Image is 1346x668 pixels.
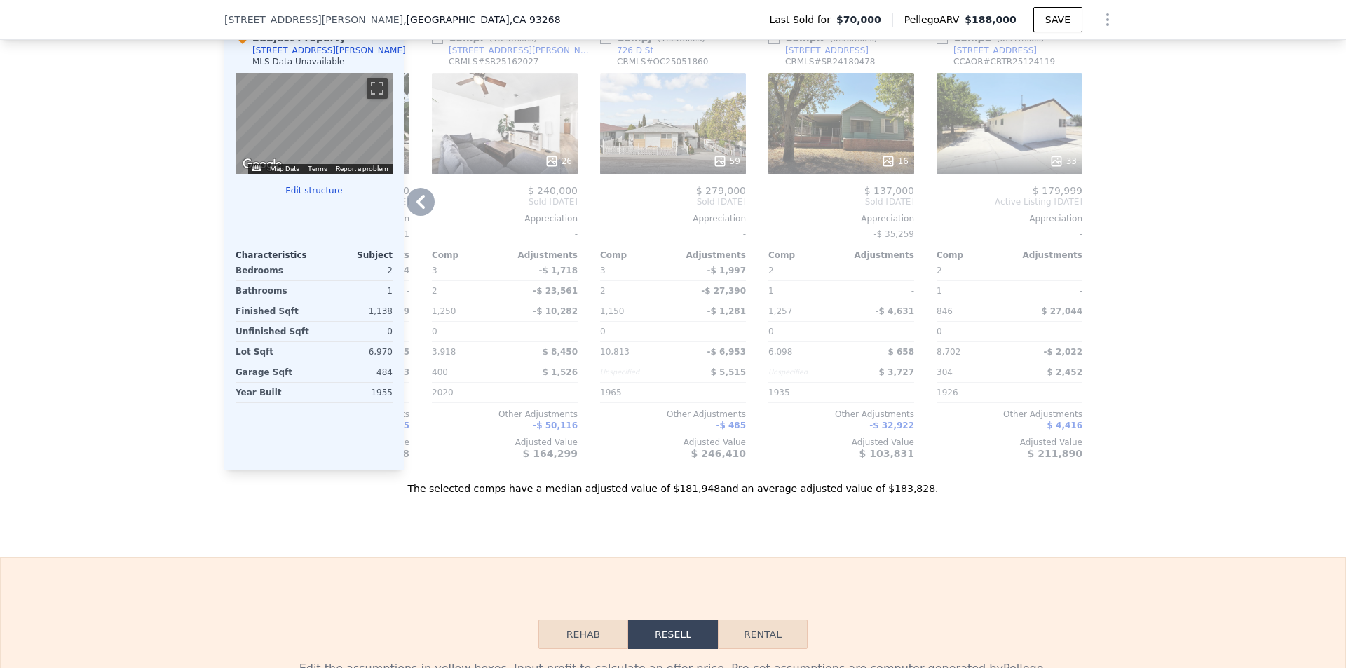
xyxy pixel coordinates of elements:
div: 59 [713,154,740,168]
div: Adjusted Value [937,437,1082,448]
div: 16 [881,154,909,168]
span: Active Listing [DATE] [937,196,1082,207]
div: Garage Sqft [236,362,311,382]
span: 6,098 [768,347,792,357]
div: 1 [937,281,1007,301]
div: 1926 [937,383,1007,402]
div: 1,138 [317,301,393,321]
span: $ 2,452 [1047,367,1082,377]
div: 1965 [600,383,670,402]
div: Bedrooms [236,261,311,280]
span: -$ 2,022 [1044,347,1082,357]
div: 2 [317,261,393,280]
span: $ 8,450 [543,347,578,357]
div: 2 [432,281,502,301]
div: Other Adjustments [432,409,578,420]
div: 6,970 [317,342,393,362]
a: [STREET_ADDRESS] [937,45,1037,56]
span: 0 [600,327,606,336]
div: 726 D St [617,45,653,56]
button: Resell [628,620,718,649]
span: 10,813 [600,347,630,357]
span: Sold [DATE] [600,196,746,207]
span: Last Sold for [769,13,836,27]
div: Adjustments [505,250,578,261]
span: 2 [937,266,942,275]
div: - [844,261,914,280]
div: 33 [1049,154,1077,168]
span: -$ 1,718 [539,266,578,275]
a: Terms (opens in new tab) [308,165,327,172]
span: 1,257 [768,306,792,316]
span: Sold [DATE] [432,196,578,207]
div: 26 [545,154,572,168]
span: $ 246,410 [691,448,746,459]
div: 1 [768,281,838,301]
a: Open this area in Google Maps (opens a new window) [239,156,285,174]
span: 0 [937,327,942,336]
div: 1955 [317,383,393,402]
span: $ 137,000 [864,185,914,196]
div: MLS Data Unavailable [252,56,345,67]
div: Other Adjustments [768,409,914,420]
div: 2020 [432,383,502,402]
div: Adjusted Value [432,437,578,448]
div: Year Built [236,383,311,402]
div: Unfinished Sqft [236,322,311,341]
div: [STREET_ADDRESS] [953,45,1037,56]
span: $ 179,999 [1033,185,1082,196]
span: $ 164,299 [523,448,578,459]
div: Other Adjustments [600,409,746,420]
div: Adjusted Value [768,437,914,448]
span: [STREET_ADDRESS][PERSON_NAME] [224,13,403,27]
div: - [508,322,578,341]
div: Finished Sqft [236,301,311,321]
button: Show Options [1094,6,1122,34]
div: - [432,224,578,244]
span: 846 [937,306,953,316]
div: - [844,383,914,402]
span: $ 103,831 [859,448,914,459]
div: CRMLS # SR25162027 [449,56,538,67]
span: $ 3,727 [879,367,914,377]
div: CRMLS # OC25051860 [617,56,708,67]
div: Street View [236,73,393,174]
span: Pellego ARV [904,13,965,27]
span: -$ 1,997 [707,266,746,275]
div: 1935 [768,383,838,402]
span: -$ 6,953 [707,347,746,357]
div: - [844,281,914,301]
div: - [844,322,914,341]
div: - [937,224,1082,244]
span: 0 [768,327,774,336]
span: $ 27,044 [1041,306,1082,316]
div: Appreciation [432,213,578,224]
span: -$ 35,259 [873,229,914,239]
span: $ 211,890 [1028,448,1082,459]
div: Characteristics [236,250,314,261]
div: Subject [314,250,393,261]
button: Map Data [270,164,299,174]
span: 400 [432,367,448,377]
span: -$ 485 [716,421,746,430]
span: -$ 1,281 [707,306,746,316]
div: Comp [600,250,673,261]
div: Bathrooms [236,281,311,301]
div: Adjustments [673,250,746,261]
div: 1 [317,281,393,301]
span: -$ 32,922 [869,421,914,430]
div: Unspecified [600,362,670,382]
span: Sold [DATE] [768,196,914,207]
div: Comp [432,250,505,261]
div: [STREET_ADDRESS][PERSON_NAME] [449,45,594,56]
div: Adjustments [841,250,914,261]
div: [STREET_ADDRESS][PERSON_NAME] [252,45,406,56]
div: Unspecified [768,362,838,382]
div: Appreciation [937,213,1082,224]
a: [STREET_ADDRESS] [768,45,869,56]
div: Appreciation [768,213,914,224]
div: Comp [768,250,841,261]
div: Map [236,73,393,174]
button: SAVE [1033,7,1082,32]
button: Edit structure [236,185,393,196]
